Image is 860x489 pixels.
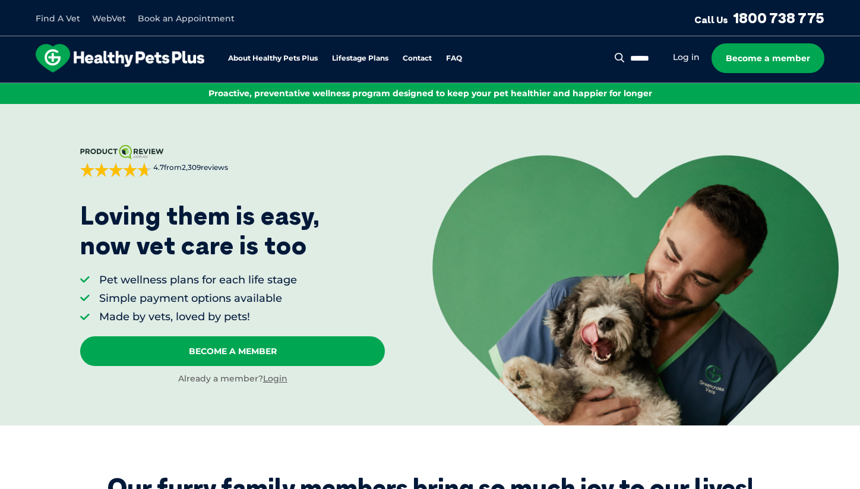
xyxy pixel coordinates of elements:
[694,14,728,26] span: Call Us
[432,155,839,425] img: <p>Loving them is easy, <br /> now vet care is too</p>
[694,9,824,27] a: Call Us1800 738 775
[99,310,297,324] li: Made by vets, loved by pets!
[263,373,287,384] a: Login
[332,55,388,62] a: Lifestage Plans
[612,52,627,64] button: Search
[182,163,228,172] span: 2,309 reviews
[36,13,80,24] a: Find A Vet
[80,336,385,366] a: Become A Member
[153,163,164,172] strong: 4.7
[403,55,432,62] a: Contact
[673,52,700,63] a: Log in
[99,291,297,306] li: Simple payment options available
[80,163,151,177] div: 4.7 out of 5 stars
[92,13,126,24] a: WebVet
[36,44,204,72] img: hpp-logo
[99,273,297,288] li: Pet wellness plans for each life stage
[138,13,235,24] a: Book an Appointment
[208,88,652,99] span: Proactive, preventative wellness program designed to keep your pet healthier and happier for longer
[712,43,824,73] a: Become a member
[446,55,462,62] a: FAQ
[80,145,385,177] a: 4.7from2,309reviews
[80,201,320,261] p: Loving them is easy, now vet care is too
[80,373,385,385] div: Already a member?
[151,163,228,173] span: from
[228,55,318,62] a: About Healthy Pets Plus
